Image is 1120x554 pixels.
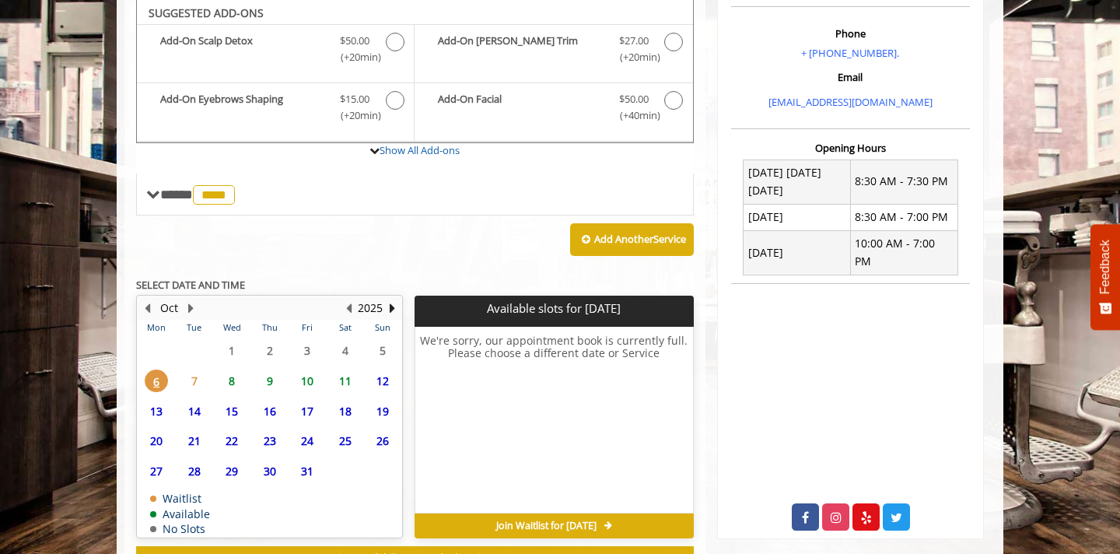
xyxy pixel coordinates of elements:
[250,426,288,457] td: Select day23
[141,300,153,317] button: Previous Month
[801,46,899,60] a: + [PHONE_NUMBER].
[334,370,357,392] span: 11
[768,95,933,109] a: [EMAIL_ADDRESS][DOMAIN_NAME]
[250,396,288,426] td: Select day16
[850,230,957,275] td: 10:00 AM - 7:00 PM
[611,49,656,65] span: (+20min )
[183,460,206,482] span: 28
[175,366,212,396] td: Select day7
[258,430,282,452] span: 23
[594,232,686,246] b: Add Another Service
[496,520,597,532] span: Join Waitlist for [DATE]
[332,107,378,124] span: (+20min )
[250,320,288,335] th: Thu
[296,400,319,423] span: 17
[258,400,282,423] span: 16
[160,33,324,65] b: Add-On Scalp Detox
[138,456,175,486] td: Select day27
[145,33,406,69] label: Add-On Scalp Detox
[386,300,398,317] button: Next Year
[213,396,250,426] td: Select day15
[364,320,402,335] th: Sun
[150,508,210,520] td: Available
[213,456,250,486] td: Select day29
[326,320,363,335] th: Sat
[731,142,970,153] h3: Opening Hours
[145,370,168,392] span: 6
[160,300,178,317] button: Oct
[371,400,394,423] span: 19
[250,366,288,396] td: Select day9
[364,426,402,457] td: Select day26
[136,278,245,292] b: SELECT DATE AND TIME
[149,5,264,20] b: SUGGESTED ADD-ONS
[611,107,656,124] span: (+40min )
[380,143,460,157] a: Show All Add-ons
[850,204,957,230] td: 8:30 AM - 7:00 PM
[422,33,684,69] label: Add-On Beard Trim
[326,366,363,396] td: Select day11
[340,91,369,107] span: $15.00
[371,370,394,392] span: 12
[145,430,168,452] span: 20
[175,396,212,426] td: Select day14
[145,460,168,482] span: 27
[289,320,326,335] th: Fri
[289,396,326,426] td: Select day17
[744,230,851,275] td: [DATE]
[364,366,402,396] td: Select day12
[258,460,282,482] span: 30
[342,300,355,317] button: Previous Year
[296,370,319,392] span: 10
[438,91,603,124] b: Add-On Facial
[213,320,250,335] th: Wed
[220,370,243,392] span: 8
[326,396,363,426] td: Select day18
[138,320,175,335] th: Mon
[358,300,383,317] button: 2025
[220,400,243,423] span: 15
[213,366,250,396] td: Select day8
[296,460,319,482] span: 31
[138,366,175,396] td: Select day6
[340,33,369,49] span: $50.00
[220,430,243,452] span: 22
[145,91,406,128] label: Add-On Eyebrows Shaping
[150,523,210,535] td: No Slots
[220,460,243,482] span: 29
[735,28,966,39] h3: Phone
[184,300,197,317] button: Next Month
[183,430,206,452] span: 21
[289,456,326,486] td: Select day31
[258,370,282,392] span: 9
[1098,240,1112,294] span: Feedback
[619,33,649,49] span: $27.00
[1090,224,1120,330] button: Feedback - Show survey
[250,456,288,486] td: Select day30
[371,430,394,452] span: 26
[175,426,212,457] td: Select day21
[744,160,851,204] td: [DATE] [DATE] [DATE]
[422,91,684,128] label: Add-On Facial
[289,366,326,396] td: Select day10
[160,91,324,124] b: Add-On Eyebrows Shaping
[150,493,210,504] td: Waitlist
[744,204,851,230] td: [DATE]
[138,426,175,457] td: Select day20
[213,426,250,457] td: Select day22
[183,400,206,423] span: 14
[332,49,378,65] span: (+20min )
[421,302,687,315] p: Available slots for [DATE]
[735,72,966,82] h3: Email
[438,33,603,65] b: Add-On [PERSON_NAME] Trim
[334,400,357,423] span: 18
[850,160,957,204] td: 8:30 AM - 7:30 PM
[619,91,649,107] span: $50.00
[326,426,363,457] td: Select day25
[183,370,206,392] span: 7
[296,430,319,452] span: 24
[175,456,212,486] td: Select day28
[334,430,357,452] span: 25
[175,320,212,335] th: Tue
